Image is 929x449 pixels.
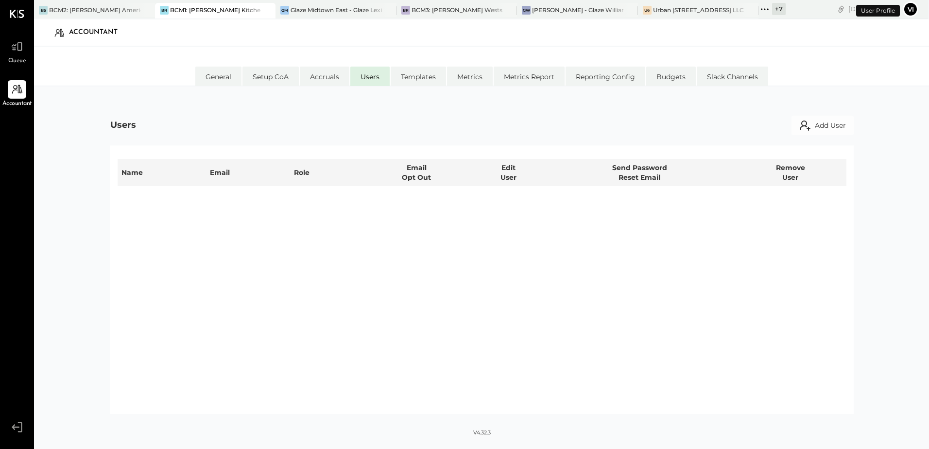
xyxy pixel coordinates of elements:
div: User Profile [856,5,900,17]
li: Setup CoA [242,67,299,86]
div: v 4.32.3 [473,429,491,437]
li: Metrics [447,67,493,86]
div: Accountant [69,25,127,40]
div: GM [280,6,289,15]
div: copy link [836,4,846,14]
th: Name [118,159,206,186]
li: Budgets [646,67,696,86]
li: Accruals [300,67,349,86]
div: [DATE] [848,4,900,14]
span: Accountant [2,100,32,108]
div: GW [522,6,531,15]
li: Users [350,67,390,86]
li: Templates [391,67,446,86]
li: General [195,67,241,86]
div: + 7 [772,3,786,15]
div: BS [39,6,48,15]
div: BCM3: [PERSON_NAME] Westside Grill [412,6,503,14]
div: [PERSON_NAME] - Glaze Williamsburg One LLC [532,6,623,14]
li: Metrics Report [494,67,565,86]
span: Queue [8,57,26,66]
th: Send Password Reset Email [545,159,735,186]
li: Reporting Config [566,67,645,86]
div: Glaze Midtown East - Glaze Lexington One LLC [291,6,382,14]
th: Email [206,159,290,186]
div: Urban [STREET_ADDRESS] LLC [653,6,744,14]
div: BCM2: [PERSON_NAME] American Cooking [49,6,140,14]
li: Slack Channels [697,67,768,86]
a: Queue [0,37,34,66]
button: Vi [903,1,918,17]
div: BR [160,6,169,15]
th: Role [290,159,361,186]
div: Users [110,119,136,132]
th: Edit User [472,159,544,186]
div: BCM1: [PERSON_NAME] Kitchen Bar Market [170,6,261,14]
th: Remove User [735,159,846,186]
a: Accountant [0,80,34,108]
div: BR [401,6,410,15]
th: Email Opt Out [361,159,472,186]
div: U6 [643,6,652,15]
button: Add User [791,116,854,135]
